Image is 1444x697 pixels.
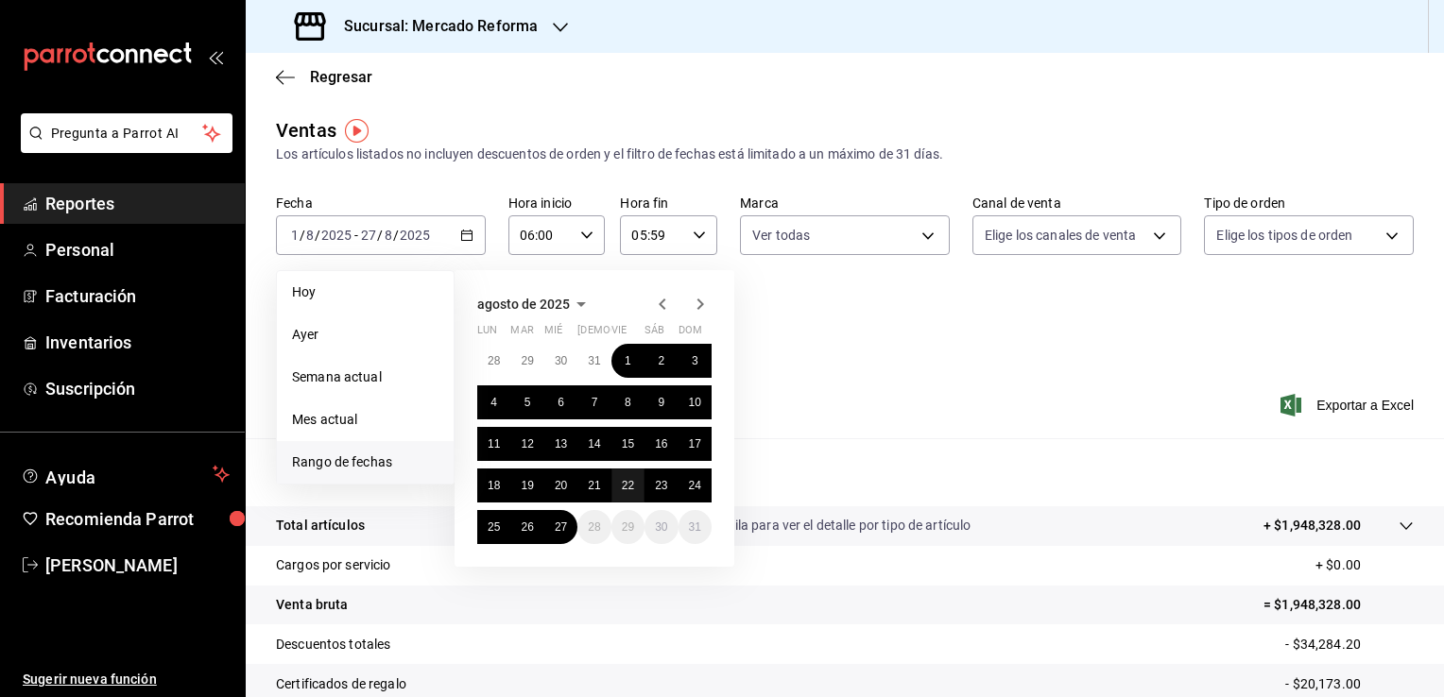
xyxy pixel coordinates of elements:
abbr: 20 de agosto de 2025 [555,479,567,492]
abbr: 27 de agosto de 2025 [555,520,567,534]
abbr: 30 de julio de 2025 [555,354,567,367]
abbr: 23 de agosto de 2025 [655,479,667,492]
button: 21 de agosto de 2025 [577,468,610,502]
button: 8 de agosto de 2025 [611,385,645,419]
input: ---- [399,228,431,243]
label: Marca [740,196,950,210]
abbr: 29 de julio de 2025 [521,354,533,367]
p: Descuentos totales [276,635,390,654]
span: Semana actual [292,367,438,387]
abbr: 7 de agosto de 2025 [592,396,598,409]
span: Reportes [45,191,230,216]
p: + $1,948,328.00 [1263,516,1361,535]
div: Los artículos listados no incluyen descuentos de orden y el filtro de fechas está limitado a un m... [276,144,1414,164]
button: 9 de agosto de 2025 [645,385,678,419]
p: Total artículos [276,516,365,535]
button: Regresar [276,68,372,86]
button: 15 de agosto de 2025 [611,427,645,461]
label: Hora inicio [508,196,606,210]
button: 30 de agosto de 2025 [645,510,678,544]
span: / [300,228,305,243]
span: agosto de 2025 [477,297,570,312]
abbr: 25 de agosto de 2025 [488,520,500,534]
abbr: 13 de agosto de 2025 [555,437,567,450]
a: Pregunta a Parrot AI [13,137,232,157]
abbr: 28 de agosto de 2025 [588,520,600,534]
span: Hoy [292,282,438,302]
p: Da clic en la fila para ver el detalle por tipo de artículo [658,516,971,535]
abbr: 6 de agosto de 2025 [558,396,564,409]
img: Tooltip marker [345,119,369,143]
abbr: 4 de agosto de 2025 [490,396,497,409]
abbr: domingo [679,324,702,344]
span: Sugerir nueva función [23,670,230,689]
abbr: 31 de agosto de 2025 [689,520,701,534]
button: 31 de julio de 2025 [577,344,610,378]
span: - [354,228,358,243]
abbr: 2 de agosto de 2025 [658,354,664,367]
input: -- [290,228,300,243]
abbr: 19 de agosto de 2025 [521,479,533,492]
span: Mes actual [292,410,438,430]
button: 26 de agosto de 2025 [510,510,543,544]
abbr: 16 de agosto de 2025 [655,437,667,450]
button: agosto de 2025 [477,293,593,315]
span: [PERSON_NAME] [45,552,230,578]
button: 6 de agosto de 2025 [544,385,577,419]
abbr: 31 de julio de 2025 [588,354,600,367]
span: / [393,228,399,243]
button: 27 de agosto de 2025 [544,510,577,544]
abbr: 21 de agosto de 2025 [588,479,600,492]
span: Personal [45,237,230,263]
button: 7 de agosto de 2025 [577,385,610,419]
h3: Sucursal: Mercado Reforma [329,15,538,38]
span: / [315,228,320,243]
label: Canal de venta [972,196,1182,210]
span: Rango de fechas [292,452,438,472]
span: Recomienda Parrot [45,506,230,532]
button: 22 de agosto de 2025 [611,468,645,502]
button: 1 de agosto de 2025 [611,344,645,378]
span: Facturación [45,283,230,309]
abbr: 30 de agosto de 2025 [655,520,667,534]
abbr: 1 de agosto de 2025 [625,354,631,367]
button: 24 de agosto de 2025 [679,468,712,502]
p: Resumen [276,461,1414,484]
button: 19 de agosto de 2025 [510,468,543,502]
p: + $0.00 [1315,555,1414,575]
button: 29 de julio de 2025 [510,344,543,378]
abbr: 28 de julio de 2025 [488,354,500,367]
p: - $20,173.00 [1285,674,1414,694]
input: ---- [320,228,352,243]
label: Hora fin [620,196,717,210]
button: 12 de agosto de 2025 [510,427,543,461]
button: 31 de agosto de 2025 [679,510,712,544]
span: Inventarios [45,330,230,355]
button: 20 de agosto de 2025 [544,468,577,502]
span: / [377,228,383,243]
abbr: 5 de agosto de 2025 [524,396,531,409]
div: Ventas [276,116,336,144]
abbr: 24 de agosto de 2025 [689,479,701,492]
abbr: 29 de agosto de 2025 [622,520,634,534]
abbr: 12 de agosto de 2025 [521,437,533,450]
span: Suscripción [45,376,230,401]
label: Tipo de orden [1204,196,1414,210]
abbr: miércoles [544,324,562,344]
button: 3 de agosto de 2025 [679,344,712,378]
span: Ver todas [752,226,810,245]
abbr: 11 de agosto de 2025 [488,437,500,450]
abbr: lunes [477,324,497,344]
button: 28 de agosto de 2025 [577,510,610,544]
p: Certificados de regalo [276,674,406,694]
span: Exportar a Excel [1284,394,1414,416]
abbr: 18 de agosto de 2025 [488,479,500,492]
button: 10 de agosto de 2025 [679,385,712,419]
abbr: 26 de agosto de 2025 [521,520,533,534]
abbr: 9 de agosto de 2025 [658,396,664,409]
button: open_drawer_menu [208,49,223,64]
abbr: 22 de agosto de 2025 [622,479,634,492]
abbr: 3 de agosto de 2025 [692,354,698,367]
button: 29 de agosto de 2025 [611,510,645,544]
